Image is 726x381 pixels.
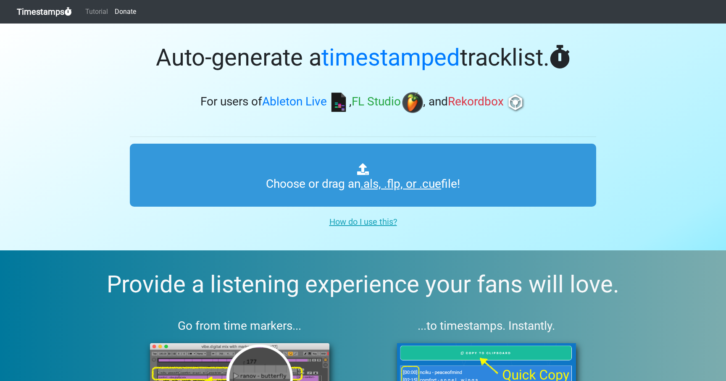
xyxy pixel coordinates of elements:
img: fl.png [402,92,423,113]
span: timestamped [321,44,460,71]
span: Ableton Live [262,95,327,109]
h2: Provide a listening experience your fans will love. [20,271,706,299]
a: Donate [111,3,139,20]
h1: Auto-generate a tracklist. [130,44,596,72]
h3: Go from time markers... [130,319,350,333]
span: FL Studio [352,95,401,109]
span: Rekordbox [448,95,504,109]
a: Tutorial [82,3,111,20]
h3: ...to timestamps. Instantly. [377,319,597,333]
img: rb.png [505,92,526,113]
u: How do I use this? [329,217,397,227]
h3: For users of , , and [130,92,596,113]
img: ableton.png [328,92,349,113]
a: Timestamps [17,3,72,20]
